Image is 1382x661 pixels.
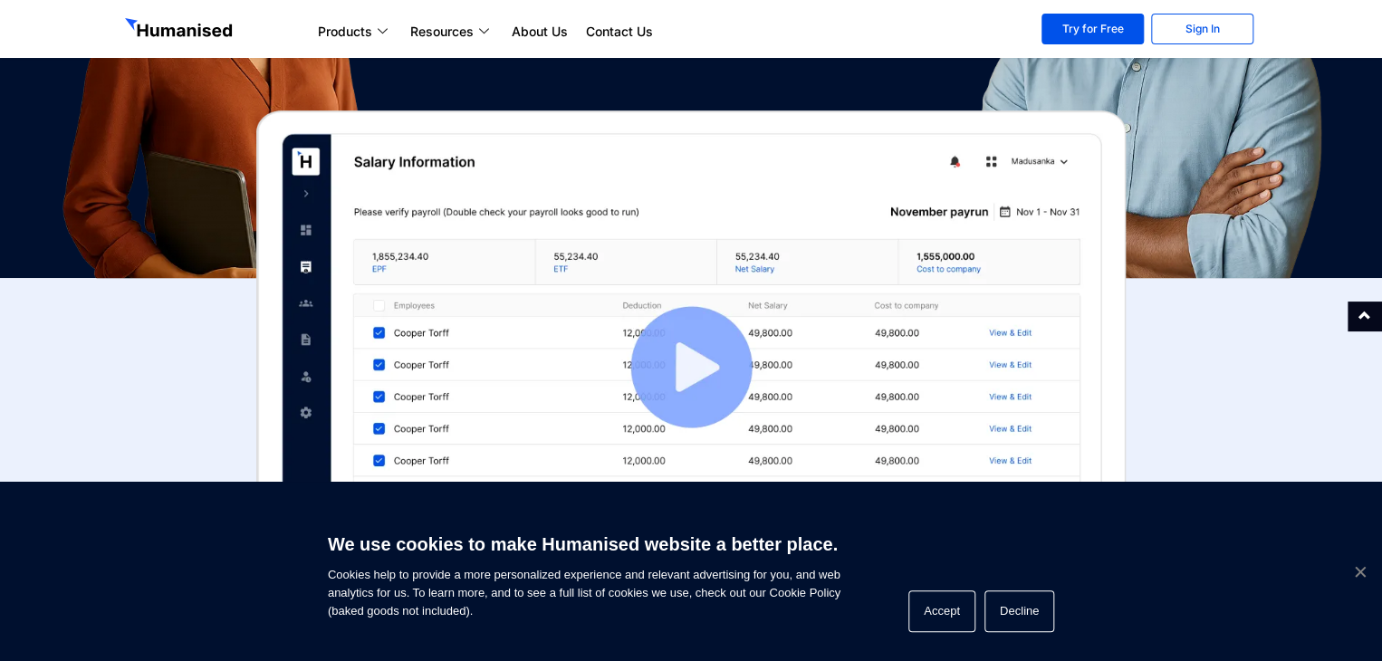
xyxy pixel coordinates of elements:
[1041,14,1144,44] a: Try for Free
[328,532,840,557] h6: We use cookies to make Humanised website a better place.
[328,522,840,620] span: Cookies help to provide a more personalized experience and relevant advertising for you, and web ...
[125,18,235,42] img: GetHumanised Logo
[908,590,975,632] button: Accept
[1350,562,1368,580] span: Decline
[984,590,1054,632] button: Decline
[577,21,662,43] a: Contact Us
[1151,14,1253,44] a: Sign In
[309,21,401,43] a: Products
[401,21,503,43] a: Resources
[503,21,577,43] a: About Us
